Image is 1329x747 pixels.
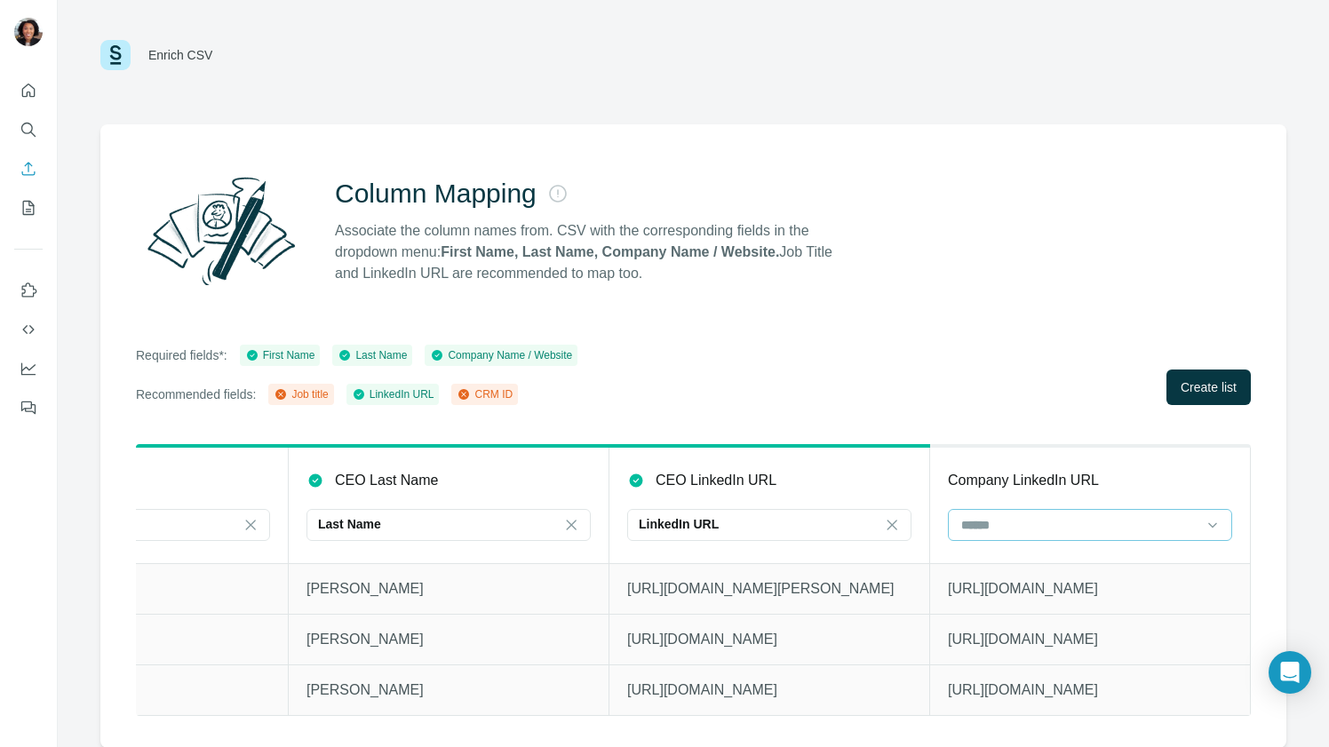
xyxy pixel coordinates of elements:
img: Surfe Logo [100,40,131,70]
button: Enrich CSV [14,153,43,185]
p: [URL][DOMAIN_NAME][PERSON_NAME] [627,578,911,600]
div: Job title [274,386,328,402]
div: Enrich CSV [148,46,212,64]
h2: Column Mapping [335,178,537,210]
p: [URL][DOMAIN_NAME] [948,629,1232,650]
span: Create list [1181,378,1237,396]
button: My lists [14,192,43,224]
button: Dashboard [14,353,43,385]
p: CEO Last Name [335,470,438,491]
p: [PERSON_NAME] [306,629,591,650]
div: CRM ID [457,386,513,402]
img: Surfe Illustration - Column Mapping [136,167,306,295]
button: Feedback [14,392,43,424]
p: [URL][DOMAIN_NAME] [948,578,1232,600]
div: LinkedIn URL [352,386,434,402]
div: Company Name / Website [430,347,572,363]
p: Required fields*: [136,346,227,364]
button: Use Surfe on LinkedIn [14,274,43,306]
button: Search [14,114,43,146]
p: [PERSON_NAME] [306,578,591,600]
p: [PERSON_NAME] [306,679,591,701]
div: First Name [245,347,315,363]
div: Last Name [338,347,407,363]
p: Recommended fields: [136,385,256,403]
button: Create list [1166,370,1251,405]
p: LinkedIn URL [639,515,719,533]
p: [URL][DOMAIN_NAME] [627,629,911,650]
p: Last Name [318,515,381,533]
button: Quick start [14,75,43,107]
p: Company LinkedIn URL [948,470,1099,491]
button: Use Surfe API [14,314,43,346]
p: [URL][DOMAIN_NAME] [627,679,911,701]
p: Associate the column names from. CSV with the corresponding fields in the dropdown menu: Job Titl... [335,220,848,284]
p: CEO LinkedIn URL [656,470,776,491]
strong: First Name, Last Name, Company Name / Website. [441,244,779,259]
img: Avatar [14,18,43,46]
p: [URL][DOMAIN_NAME] [948,679,1232,701]
div: Open Intercom Messenger [1269,651,1311,694]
